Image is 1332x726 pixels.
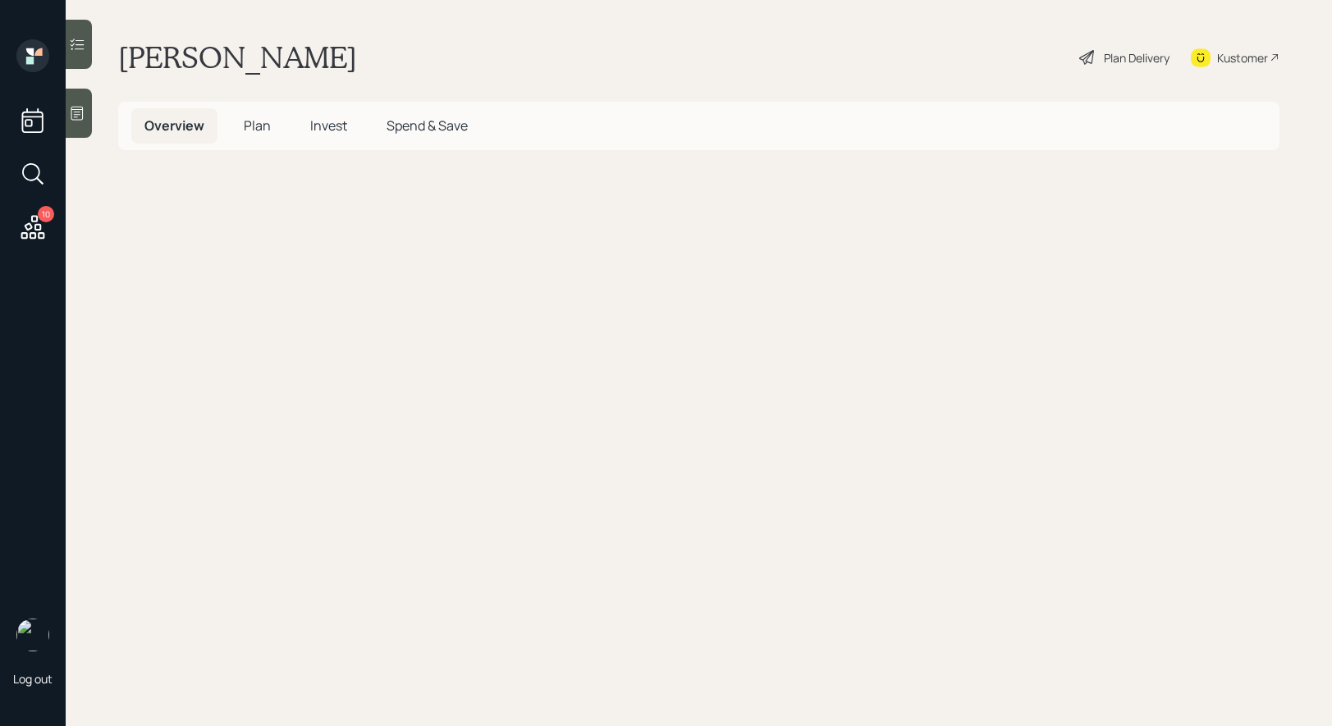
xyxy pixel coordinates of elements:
[13,671,53,687] div: Log out
[16,619,49,651] img: treva-nostdahl-headshot.png
[387,116,468,135] span: Spend & Save
[1217,49,1268,66] div: Kustomer
[118,39,357,75] h1: [PERSON_NAME]
[310,116,347,135] span: Invest
[244,116,271,135] span: Plan
[1104,49,1170,66] div: Plan Delivery
[38,206,54,222] div: 10
[144,116,204,135] span: Overview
